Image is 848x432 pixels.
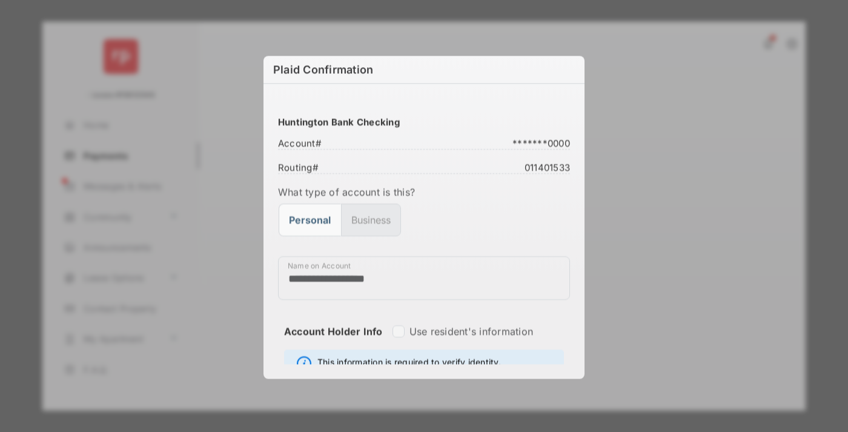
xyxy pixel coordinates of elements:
[278,138,325,147] span: Account #
[317,356,501,371] span: This information is required to verify identity.
[263,56,585,84] h6: Plaid Confirmation
[278,186,570,198] label: What type of account is this?
[279,204,341,236] button: Personal
[341,204,401,236] button: Business
[278,116,570,128] h3: Huntington Bank Checking
[278,162,322,171] span: Routing #
[284,325,383,359] strong: Account Holder Info
[521,162,570,171] span: 011401533
[409,325,533,337] label: Use resident's information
